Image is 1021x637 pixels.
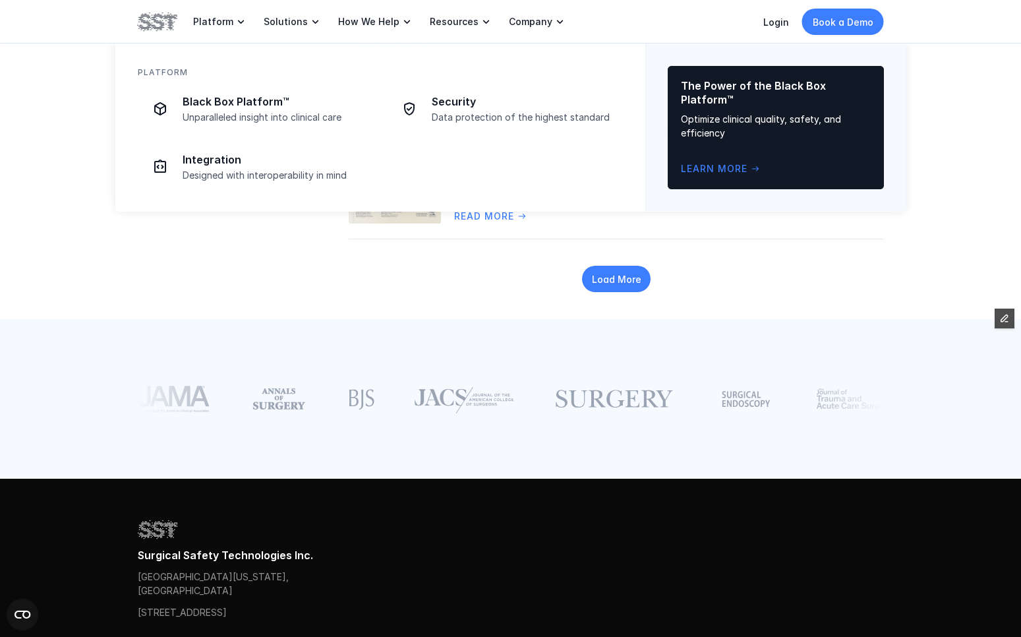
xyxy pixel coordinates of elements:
[138,570,296,597] p: [GEOGRAPHIC_DATA][US_STATE], [GEOGRAPHIC_DATA]
[138,518,177,541] img: SST logo
[7,599,38,630] button: Open CMP widget
[813,15,873,29] p: Book a Demo
[138,605,266,619] p: [STREET_ADDRESS]
[138,11,177,33] img: SST logo
[454,101,884,115] p: TRAUMA QUALITY IMPROVEMENT
[349,85,884,240] a: Surgery Journal CoverTRAUMA QUALITY IMPROVEMENTEvaluating emergency department [MEDICAL_DATA][DAT...
[264,16,308,28] p: Solutions
[517,211,527,222] span: arrow_right_alt
[193,16,233,28] p: Platform
[454,209,514,224] p: Read more
[454,150,884,166] p: [DATE]
[591,272,641,286] p: Load More
[454,123,884,142] h6: Evaluating emergency department [MEDICAL_DATA]
[138,58,296,92] h3: All Articles
[138,549,884,562] p: Surgical Safety Technologies Inc.
[509,16,552,28] p: Company
[995,309,1014,328] button: Edit Framer Content
[802,9,884,35] a: Book a Demo
[338,16,399,28] p: How We Help
[763,16,789,28] a: Login
[517,57,527,67] span: arrow_right_alt
[349,101,441,224] img: Surgery Journal Cover
[430,16,479,28] p: Resources
[454,54,514,69] p: Read more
